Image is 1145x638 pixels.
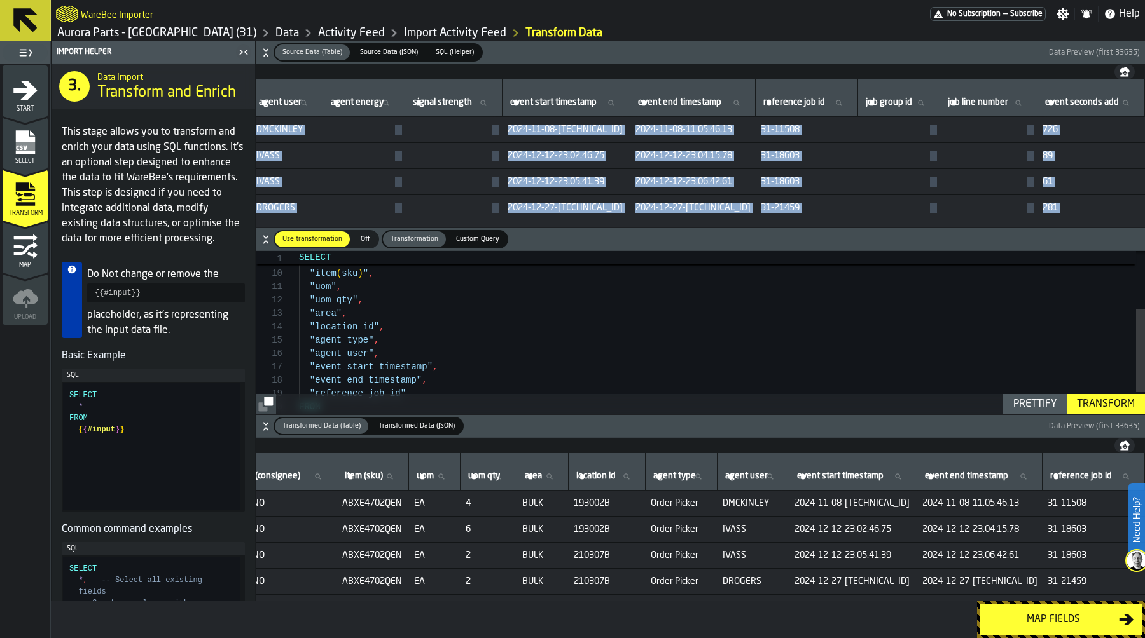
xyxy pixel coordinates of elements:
span: SQL (Helper) [431,47,479,58]
div: 3. [59,71,90,102]
span: "uom qty" [310,295,358,305]
span: EA [414,576,455,587]
span: ( [337,268,342,278]
span: — [1003,10,1008,18]
label: button-switch-multi-Transformation [382,230,447,248]
span: label [763,97,825,107]
span: "event end timestamp" [310,375,422,385]
span: label [510,97,597,107]
div: SQL [67,545,240,553]
span: 31-11508 [761,125,853,135]
h5: Basic Example [62,348,245,363]
span: EA [414,524,455,534]
span: "area" [310,308,342,318]
span: 31-11508 [1048,498,1140,508]
div: 15 [256,334,282,347]
span: BULK [522,498,564,508]
span: — [945,203,1032,213]
button: button- [256,415,1145,438]
span: 31-21459 [1048,576,1140,587]
span: , [368,268,373,278]
span: label [1045,97,1119,107]
span: — [410,203,497,213]
li: menu Map [3,222,48,273]
span: "agent type" [310,335,374,345]
label: button-toggle-Settings [1051,8,1074,20]
span: SELECT [69,391,97,400]
button: button- [1114,64,1135,79]
h5: Common command examples [62,522,245,537]
span: — [328,125,400,135]
span: 2024-12-12-23.06.42.61 [922,550,1037,560]
span: 2024-11-08-[TECHNICAL_ID] [795,498,912,508]
label: button-toggle-Notifications [1075,8,1098,20]
span: — [863,203,935,213]
span: label [345,471,383,481]
span: 61 [1043,177,1140,187]
label: button-switch-multi-Custom Query [447,230,508,248]
span: Transform and Enrich [97,83,236,103]
span: , [342,308,347,318]
span: Transformation [385,234,443,245]
span: BULK [522,576,564,587]
span: 2024-11-08-[TECHNICAL_ID] [508,125,625,135]
span: EA [414,498,455,508]
div: thumb [275,44,350,60]
li: menu Start [3,65,48,116]
span: 2024-12-12-23.06.42.61 [635,177,751,187]
span: 2 [466,550,512,560]
span: 6 [466,524,512,534]
span: 2024-12-12-23.02.46.75 [508,151,625,161]
span: 2024-12-12-23.05.41.39 [795,550,912,560]
input: label [651,468,712,485]
a: link-to-/wh/i/aa2e4adb-2cd5-4688-aa4a-ec82bcf75d46/data/activity [318,26,385,40]
span: -- Create a column, with [78,599,188,607]
span: 2024-12-12-23.05.41.39 [508,177,625,187]
span: 1 [256,252,282,266]
div: thumb [275,231,350,247]
span: Custom Query [451,234,504,245]
label: button-switch-multi-SQL (Helper) [427,43,483,62]
div: Prettify [1008,397,1062,412]
p: This stage allows you to transform and enrich your data using SQL functions. It's an optional ste... [62,125,245,247]
span: FROM [69,414,88,423]
span: { [83,425,88,434]
span: #input [88,425,115,434]
button: button- [256,228,1145,251]
label: Need Help? [1130,484,1144,555]
span: , [422,375,427,385]
span: Order Picker [651,550,712,560]
div: Menu Subscription [930,7,1046,21]
div: thumb [352,231,378,247]
span: 4 [466,498,512,508]
span: — [410,177,497,187]
span: Order Picker [651,524,712,534]
span: ABXE4702QEN [342,576,404,587]
span: "event start timestamp" [310,362,433,372]
span: No Subscription [947,10,1001,18]
span: 31 RENO [230,550,332,560]
span: — [328,203,400,213]
span: 2024-12-27-[TECHNICAL_ID] [795,576,912,587]
span: fields [78,587,106,596]
span: BULK [522,524,564,534]
span: Off [355,234,375,245]
span: Transformed Data (JSON) [373,421,460,431]
div: 12 [256,294,282,307]
span: label [725,471,768,481]
button: button- [256,41,1145,64]
span: — [328,177,400,187]
span: EA [414,550,455,560]
div: thumb [428,44,482,60]
span: { [78,425,83,434]
span: label [259,97,302,107]
div: SQL [67,371,240,379]
span: — [863,151,935,161]
p: placeholder, as it's representing the input data file. [87,308,245,338]
div: 19 [256,387,282,400]
span: label [948,97,1008,107]
a: link-to-/wh/i/aa2e4adb-2cd5-4688-aa4a-ec82bcf75d46/import/activity/ [525,26,602,40]
h2: Sub Title [81,8,153,20]
span: , [374,348,379,358]
input: label [761,95,852,111]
